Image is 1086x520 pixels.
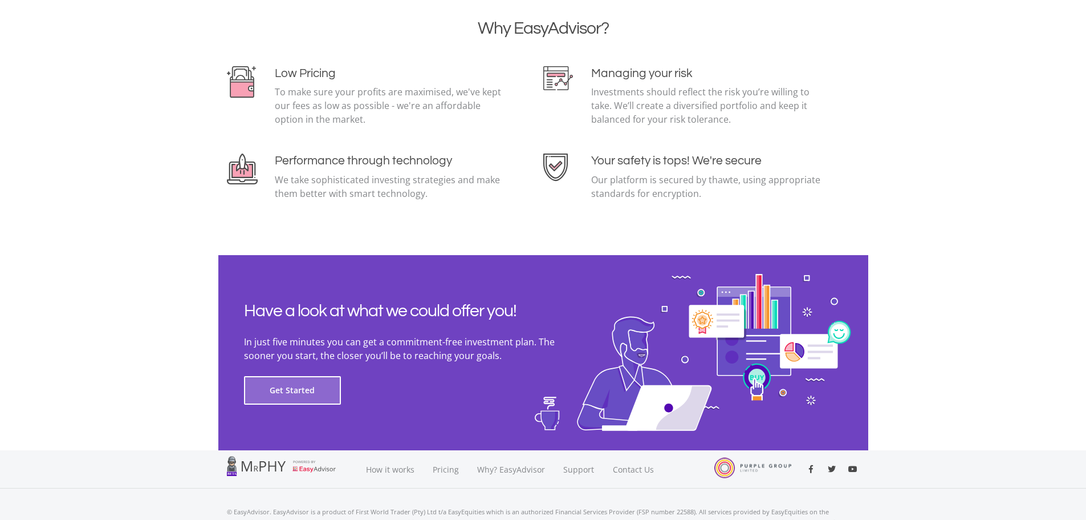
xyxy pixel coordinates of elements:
h4: Your safety is tops! We're secure [591,154,823,168]
h4: Performance through technology [275,154,507,168]
a: How it works [357,450,424,489]
a: Support [554,450,604,489]
a: Pricing [424,450,468,489]
p: To make sure your profits are maximised, we've kept our fees as low as possible - we're an afford... [275,85,507,126]
h2: Why EasyAdvisor? [227,18,860,39]
h4: Low Pricing [275,66,507,80]
p: In just five minutes you can get a commitment-free investment plan. The sooner you start, the clo... [244,335,586,362]
button: Get Started [244,376,341,405]
a: Why? EasyAdvisor [468,450,554,489]
p: Our platform is secured by thawte, using appropriate standards for encryption. [591,173,823,200]
p: Investments should reflect the risk you’re willing to take. We’ll create a diversified portfolio ... [591,85,823,126]
p: We take sophisticated investing strategies and make them better with smart technology. [275,173,507,200]
h2: Have a look at what we could offer you! [244,301,586,321]
h4: Managing your risk [591,66,823,80]
a: Contact Us [604,450,664,489]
